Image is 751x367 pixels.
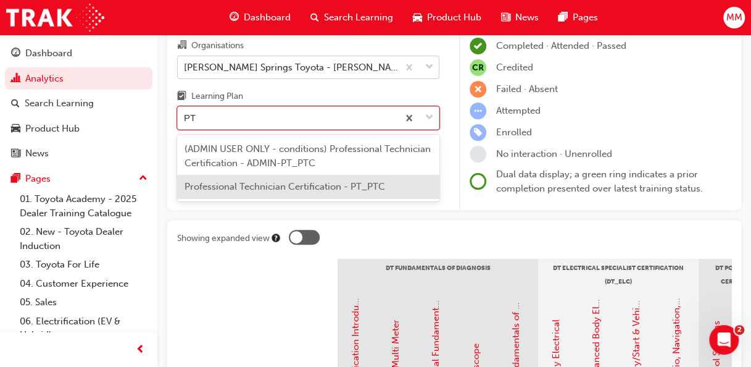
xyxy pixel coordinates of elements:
[496,62,533,73] span: Credited
[15,274,152,293] a: 04. Customer Experience
[726,11,742,25] span: MM
[25,146,49,161] div: News
[220,5,301,30] a: guage-iconDashboard
[11,98,20,109] span: search-icon
[496,169,703,194] span: Dual data display; a green ring indicates a prior completion presented over latest training status.
[11,48,20,59] span: guage-icon
[734,325,744,335] span: 2
[184,112,197,123] input: Learning Plan
[324,11,393,25] span: Search Learning
[11,74,20,85] span: chart-icon
[470,124,486,141] span: learningRecordVerb_ENROLL-icon
[25,172,51,186] div: Pages
[11,148,20,159] span: news-icon
[470,103,486,119] span: learningRecordVerb_ATTEMPT-icon
[191,90,243,103] div: Learning Plan
[177,40,186,51] span: organisation-icon
[5,92,152,115] a: Search Learning
[5,167,152,190] button: Pages
[573,11,598,25] span: Pages
[177,232,270,245] div: Showing expanded view
[310,10,319,25] span: search-icon
[501,10,510,25] span: news-icon
[5,117,152,140] a: Product Hub
[425,110,434,126] span: down-icon
[11,174,20,185] span: pages-icon
[403,5,491,30] a: car-iconProduct Hub
[177,91,186,103] span: learningplan-icon
[191,40,244,52] div: Organisations
[270,232,281,243] div: Tooltip anchor
[5,67,152,90] a: Analytics
[470,38,486,54] span: learningRecordVerb_COMPLETE-icon
[470,81,486,98] span: learningRecordVerb_FAIL-icon
[230,10,239,25] span: guage-icon
[496,40,626,51] span: Completed · Attended · Passed
[496,148,612,159] span: No interaction · Unenrolled
[15,255,152,274] a: 03. Toyota For Life
[25,122,80,136] div: Product Hub
[15,222,152,255] a: 02. New - Toyota Dealer Induction
[139,171,147,187] span: up-icon
[413,10,422,25] span: car-icon
[515,11,539,25] span: News
[470,59,486,76] span: null-icon
[425,59,434,75] span: down-icon
[25,46,72,61] div: Dashboard
[549,5,608,30] a: pages-iconPages
[136,342,145,358] span: prev-icon
[301,5,403,30] a: search-iconSearch Learning
[538,259,699,290] div: DT Electrical Specialist Certification (DT_ELC)
[470,146,486,162] span: learningRecordVerb_NONE-icon
[709,325,739,355] iframe: Intercom live chat
[244,11,291,25] span: Dashboard
[496,83,558,95] span: Failed · Absent
[558,10,568,25] span: pages-icon
[338,259,538,290] div: DT Fundamentals of Diagnosis
[491,5,549,30] a: news-iconNews
[185,181,385,192] span: Professional Technician Certification - PT_PTC
[15,190,152,222] a: 01. Toyota Academy - 2025 Dealer Training Catalogue
[5,142,152,165] a: News
[723,7,745,28] button: MM
[496,127,532,138] span: Enrolled
[6,4,104,32] img: Trak
[25,96,94,111] div: Search Learning
[5,42,152,65] a: Dashboard
[5,40,152,167] button: DashboardAnalyticsSearch LearningProduct HubNews
[185,143,431,169] span: (ADMIN USER ONLY - conditions) Professional Technician Certification - ADMIN-PT_PTC
[15,312,152,345] a: 06. Electrification (EV & Hybrid)
[184,60,399,74] div: [PERSON_NAME] Springs Toyota - [PERSON_NAME][GEOGRAPHIC_DATA]
[496,105,541,116] span: Attempted
[427,11,481,25] span: Product Hub
[15,293,152,312] a: 05. Sales
[11,124,20,135] span: car-icon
